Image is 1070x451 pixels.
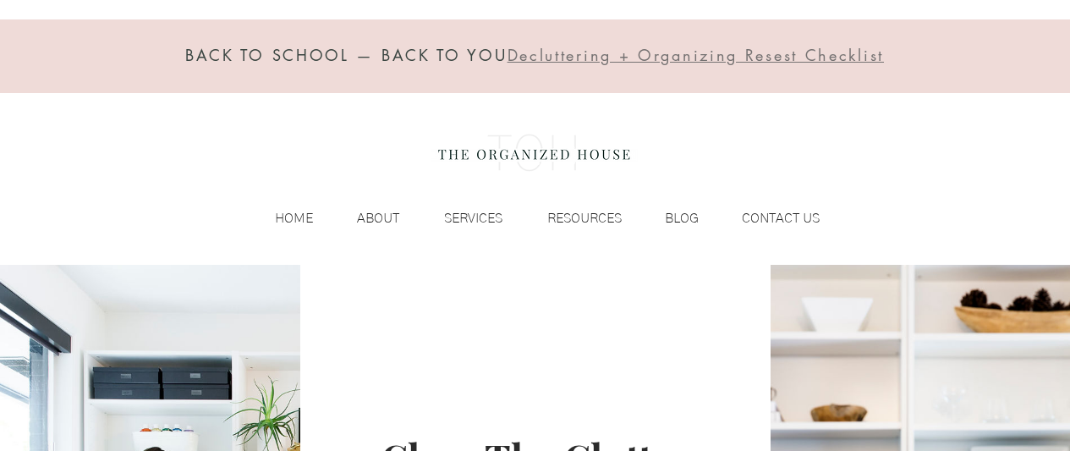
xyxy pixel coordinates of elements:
[539,206,630,231] p: RESOURCES
[240,206,828,231] nav: Site
[408,206,511,231] a: SERVICES
[240,206,321,231] a: HOME
[656,206,707,231] p: BLOG
[511,206,630,231] a: RESOURCES
[321,206,408,231] a: ABOUT
[431,119,638,187] img: the organized house
[630,206,707,231] a: BLOG
[436,206,511,231] p: SERVICES
[185,45,508,65] span: BACK TO SCHOOL — BACK TO YOU
[707,206,828,231] a: CONTACT US
[348,206,408,231] p: ABOUT
[508,45,884,65] span: Decluttering + Organizing Resest Checklist
[508,49,884,64] a: Decluttering + Organizing Resest Checklist
[733,206,828,231] p: CONTACT US
[266,206,321,231] p: HOME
